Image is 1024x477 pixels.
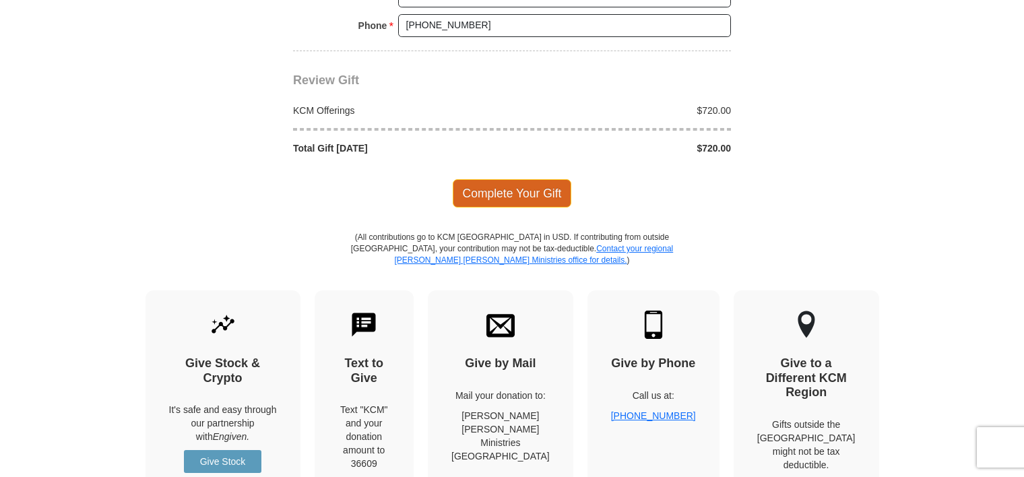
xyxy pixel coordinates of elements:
p: It's safe and easy through our partnership with [169,403,277,443]
h4: Text to Give [338,356,391,385]
span: Complete Your Gift [453,179,572,208]
h4: Give to a Different KCM Region [757,356,856,400]
div: Text "KCM" and your donation amount to 36609 [338,403,391,470]
h4: Give Stock & Crypto [169,356,277,385]
p: Gifts outside the [GEOGRAPHIC_DATA] might not be tax deductible. [757,418,856,472]
div: $720.00 [512,141,738,155]
div: Total Gift [DATE] [286,141,513,155]
span: Review Gift [293,73,359,87]
div: KCM Offerings [286,104,513,117]
strong: Phone [358,16,387,35]
h4: Give by Mail [451,356,550,371]
p: Call us at: [611,389,696,402]
a: [PHONE_NUMBER] [611,410,696,421]
p: Mail your donation to: [451,389,550,402]
img: text-to-give.svg [350,311,378,339]
p: [PERSON_NAME] [PERSON_NAME] Ministries [GEOGRAPHIC_DATA] [451,409,550,463]
img: envelope.svg [486,311,515,339]
h4: Give by Phone [611,356,696,371]
p: (All contributions go to KCM [GEOGRAPHIC_DATA] in USD. If contributing from outside [GEOGRAPHIC_D... [350,232,674,290]
i: Engiven. [213,431,249,442]
img: give-by-stock.svg [209,311,237,339]
a: Give Stock [184,450,261,473]
div: $720.00 [512,104,738,117]
img: mobile.svg [639,311,668,339]
img: other-region [797,311,816,339]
